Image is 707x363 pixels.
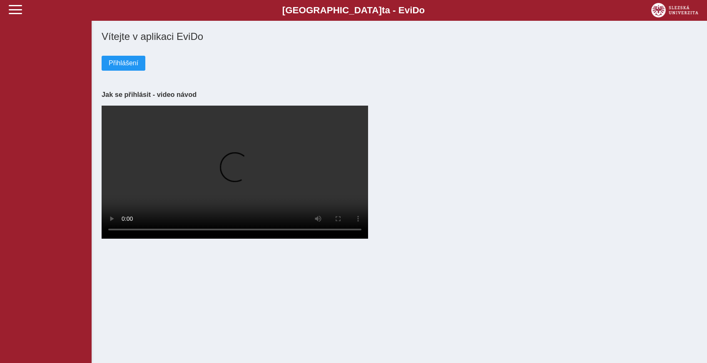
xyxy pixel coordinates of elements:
button: Přihlášení [102,56,145,71]
h1: Vítejte v aplikaci EviDo [102,31,697,42]
span: t [382,5,385,15]
h3: Jak se přihlásit - video návod [102,91,697,99]
span: D [412,5,419,15]
span: o [419,5,425,15]
video: Your browser does not support the video tag. [102,106,368,239]
span: Přihlášení [109,59,138,67]
img: logo_web_su.png [651,3,698,17]
b: [GEOGRAPHIC_DATA] a - Evi [25,5,682,16]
